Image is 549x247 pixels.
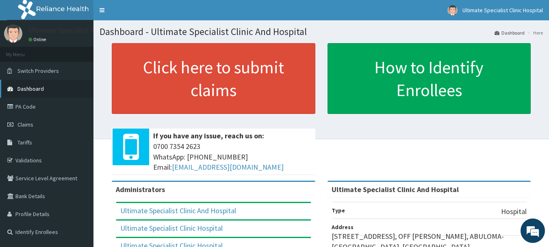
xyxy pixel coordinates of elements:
[153,141,311,173] span: 0700 7354 2623 WhatsApp: [PHONE_NUMBER] Email:
[462,7,543,14] span: Ultimate Specialist Clinic Hospital
[133,4,153,24] div: Minimize live chat window
[47,72,112,155] span: We're online!
[116,185,165,194] b: Administrators
[42,46,137,56] div: Chat with us now
[17,67,59,74] span: Switch Providers
[120,206,236,215] a: Ultimate Specialist Clinic And Hospital
[501,206,527,217] p: Hospital
[332,207,345,214] b: Type
[15,41,33,61] img: d_794563401_company_1708531726252_794563401
[332,223,354,231] b: Address
[28,26,137,34] p: Ultimate Specialist Clinic Hospital
[17,85,44,92] span: Dashboard
[328,43,531,114] a: How to Identify Enrollees
[332,185,459,194] strong: Ultimate Specialist Clinic And Hospital
[17,139,32,146] span: Tariffs
[28,37,48,42] a: Online
[17,121,33,128] span: Claims
[100,26,543,37] h1: Dashboard - Ultimate Specialist Clinic And Hospital
[172,162,284,172] a: [EMAIL_ADDRESS][DOMAIN_NAME]
[112,43,315,114] a: Click here to submit claims
[120,223,223,233] a: Ultimate Specialist Clinic Hospital
[4,24,22,43] img: User Image
[447,5,458,15] img: User Image
[495,29,525,36] a: Dashboard
[4,162,155,191] textarea: Type your message and hit 'Enter'
[153,131,264,140] b: If you have any issue, reach us on:
[525,29,543,36] li: Here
